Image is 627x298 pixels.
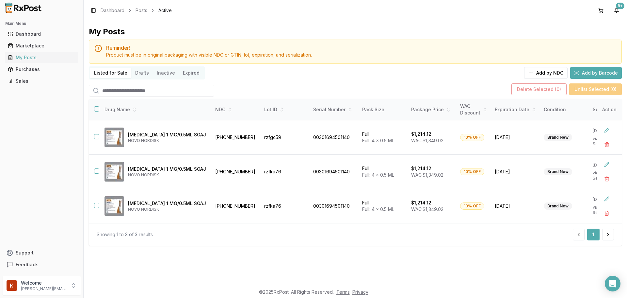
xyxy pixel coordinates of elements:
[128,200,206,207] p: [MEDICAL_DATA] 1 MG/0.5ML SOAJ
[593,205,618,215] p: via NDC Search
[101,7,124,14] a: Dashboard
[128,138,206,143] p: NOVO NORDISK
[593,163,618,168] p: [DATE]
[128,166,206,172] p: [MEDICAL_DATA] 1 MG/0.5ML SOAJ
[158,7,172,14] span: Active
[8,78,75,84] div: Sales
[153,68,179,78] button: Inactive
[3,247,81,259] button: Support
[352,289,368,295] a: Privacy
[264,106,305,113] div: Lot ID
[593,197,618,202] p: [DATE]
[460,134,484,141] div: 10% OFF
[362,138,394,143] span: Full: 4 x 0.5 ML
[104,106,206,113] div: Drug Name
[260,155,309,189] td: rzfka76
[104,162,124,182] img: Wegovy 1 MG/0.5ML SOAJ
[544,202,572,210] div: Brand New
[495,134,536,141] span: [DATE]
[601,139,613,150] button: Delete
[5,28,78,40] a: Dashboard
[593,106,618,113] div: Source
[136,7,147,14] a: Posts
[411,172,443,178] span: WAC: $1,349.02
[3,29,81,39] button: Dashboard
[593,136,618,147] p: via NDC Search
[411,206,443,212] span: WAC: $1,349.02
[336,289,350,295] a: Terms
[8,43,75,49] div: Marketplace
[593,128,618,133] p: [DATE]
[104,196,124,216] img: Wegovy 1 MG/0.5ML SOAJ
[5,52,78,63] a: My Posts
[260,120,309,155] td: rzfgc59
[495,203,536,209] span: [DATE]
[358,120,407,155] td: Full
[540,99,589,120] th: Condition
[8,66,75,73] div: Purchases
[587,229,600,240] button: 1
[5,40,78,52] a: Marketplace
[411,138,443,143] span: WAC: $1,349.02
[106,45,616,50] h5: Reminder!
[524,67,568,79] button: Add by NDC
[16,261,38,268] span: Feedback
[495,106,536,113] div: Expiration Date
[104,128,124,147] img: Wegovy 1 MG/0.5ML SOAJ
[5,75,78,87] a: Sales
[7,280,17,291] img: User avatar
[601,124,613,136] button: Edit
[211,120,260,155] td: [PHONE_NUMBER]
[358,189,407,223] td: Full
[3,41,81,51] button: Marketplace
[411,131,431,137] p: $1,214.12
[570,67,622,79] button: Add by Barcode
[460,202,484,210] div: 10% OFF
[605,276,620,291] div: Open Intercom Messenger
[362,206,394,212] span: Full: 4 x 0.5 ML
[131,68,153,78] button: Drafts
[8,54,75,61] div: My Posts
[215,106,256,113] div: NDC
[544,168,572,175] div: Brand New
[106,52,616,58] div: Product must be in original packaging with visible NDC or GTIN, lot, expiration, and serialization.
[21,280,66,286] p: Welcome
[611,5,622,16] button: 9+
[89,26,125,37] div: My Posts
[211,155,260,189] td: [PHONE_NUMBER]
[97,231,153,238] div: Showing 1 to 3 of 3 results
[90,68,131,78] button: Listed for Sale
[128,172,206,178] p: NOVO NORDISK
[3,64,81,75] button: Purchases
[3,259,81,271] button: Feedback
[411,106,452,113] div: Package Price
[601,173,613,185] button: Delete
[362,172,394,178] span: Full: 4 x 0.5 ML
[309,120,358,155] td: 00301694501140
[601,159,613,170] button: Edit
[544,134,572,141] div: Brand New
[5,21,78,26] h2: Main Menu
[101,7,172,14] nav: breadcrumb
[3,3,44,13] img: RxPost Logo
[309,155,358,189] td: 00301694501140
[3,52,81,63] button: My Posts
[495,168,536,175] span: [DATE]
[260,189,309,223] td: rzfka76
[597,99,622,120] th: Action
[616,3,624,9] div: 9+
[358,99,407,120] th: Pack Size
[411,200,431,206] p: $1,214.12
[128,131,206,138] p: [MEDICAL_DATA] 1 MG/0.5ML SOAJ
[128,207,206,212] p: NOVO NORDISK
[309,189,358,223] td: 00301694501140
[21,286,66,291] p: [PERSON_NAME][EMAIL_ADDRESS][DOMAIN_NAME]
[593,170,618,181] p: via NDC Search
[601,193,613,205] button: Edit
[411,165,431,172] p: $1,214.12
[358,155,407,189] td: Full
[460,168,484,175] div: 10% OFF
[601,207,613,219] button: Delete
[8,31,75,37] div: Dashboard
[5,63,78,75] a: Purchases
